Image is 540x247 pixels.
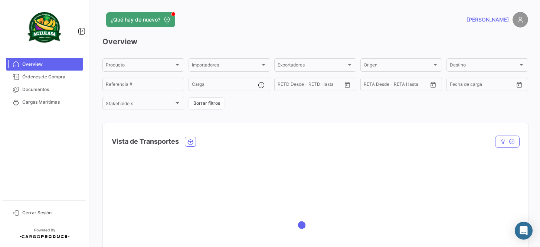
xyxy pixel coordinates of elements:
span: Destino [450,64,518,69]
a: Cargas Marítimas [6,96,83,108]
img: placeholder-user.png [513,12,528,27]
button: Ocean [185,137,196,146]
h4: Vista de Transportes [112,136,179,147]
a: Órdenes de Compra [6,71,83,83]
button: Borrar filtros [189,97,225,110]
div: Abrir Intercom Messenger [515,222,533,240]
input: Hasta [382,83,413,88]
input: Desde [450,83,463,88]
span: Importadores [192,64,260,69]
span: Origen [364,64,432,69]
button: Open calendar [342,79,353,90]
input: Hasta [468,83,499,88]
span: Cerrar Sesión [22,209,80,216]
span: Órdenes de Compra [22,74,80,80]
input: Hasta [296,83,327,88]
span: [PERSON_NAME] [467,16,509,23]
a: Overview [6,58,83,71]
input: Desde [278,83,291,88]
img: agzulasa-logo.png [26,9,63,46]
input: Desde [364,83,377,88]
button: Open calendar [428,79,439,90]
span: Exportadores [278,64,346,69]
a: Documentos [6,83,83,96]
button: Open calendar [514,79,525,90]
span: Producto [106,64,174,69]
span: Cargas Marítimas [22,99,80,105]
button: ¿Qué hay de nuevo? [106,12,175,27]
span: Documentos [22,86,80,93]
span: Overview [22,61,80,68]
span: Stakeholders [106,102,174,107]
h3: Overview [102,36,528,47]
span: ¿Qué hay de nuevo? [111,16,160,23]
